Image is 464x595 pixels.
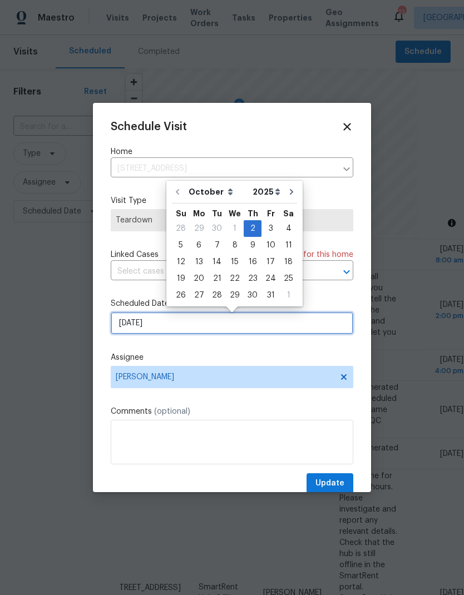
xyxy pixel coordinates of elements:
[280,287,297,303] div: 1
[111,263,322,280] input: Select cases
[111,121,187,132] span: Schedule Visit
[280,287,297,304] div: Sat Nov 01 2025
[280,221,297,236] div: 4
[250,184,283,200] select: Year
[226,270,244,287] div: Wed Oct 22 2025
[172,220,190,237] div: Sun Sep 28 2025
[226,254,244,270] div: Wed Oct 15 2025
[190,221,208,236] div: 29
[208,237,226,254] div: Tue Oct 07 2025
[172,270,190,287] div: Sun Oct 19 2025
[111,160,337,177] input: Enter in an address
[111,146,353,157] label: Home
[208,254,226,270] div: 14
[208,287,226,304] div: Tue Oct 28 2025
[244,237,261,254] div: Thu Oct 09 2025
[111,406,353,417] label: Comments
[244,271,261,286] div: 23
[172,287,190,304] div: Sun Oct 26 2025
[172,287,190,303] div: 26
[190,220,208,237] div: Mon Sep 29 2025
[111,352,353,363] label: Assignee
[244,220,261,237] div: Thu Oct 02 2025
[261,270,280,287] div: Fri Oct 24 2025
[226,254,244,270] div: 15
[261,287,280,303] div: 31
[226,220,244,237] div: Wed Oct 01 2025
[261,220,280,237] div: Fri Oct 03 2025
[280,254,297,270] div: 18
[208,287,226,303] div: 28
[111,298,353,309] label: Scheduled Date
[208,220,226,237] div: Tue Sep 30 2025
[190,237,208,253] div: 6
[172,237,190,253] div: 5
[244,270,261,287] div: Thu Oct 23 2025
[280,270,297,287] div: Sat Oct 25 2025
[261,271,280,286] div: 24
[226,271,244,286] div: 22
[172,271,190,286] div: 19
[226,287,244,303] div: 29
[226,221,244,236] div: 1
[307,473,353,494] button: Update
[186,184,250,200] select: Month
[261,221,280,236] div: 3
[261,237,280,253] div: 10
[261,254,280,270] div: 17
[280,271,297,286] div: 25
[261,237,280,254] div: Fri Oct 10 2025
[261,287,280,304] div: Fri Oct 31 2025
[190,287,208,303] div: 27
[169,181,186,203] button: Go to previous month
[229,210,241,217] abbr: Wednesday
[226,237,244,254] div: Wed Oct 08 2025
[315,477,344,490] span: Update
[267,210,275,217] abbr: Friday
[248,210,258,217] abbr: Thursday
[111,312,353,334] input: M/D/YYYY
[190,254,208,270] div: 13
[244,287,261,304] div: Thu Oct 30 2025
[176,210,186,217] abbr: Sunday
[261,254,280,270] div: Fri Oct 17 2025
[212,210,222,217] abbr: Tuesday
[190,237,208,254] div: Mon Oct 06 2025
[280,220,297,237] div: Sat Oct 04 2025
[208,221,226,236] div: 30
[244,237,261,253] div: 9
[116,373,334,381] span: [PERSON_NAME]
[111,195,353,206] label: Visit Type
[244,254,261,270] div: 16
[244,254,261,270] div: Thu Oct 16 2025
[283,181,300,203] button: Go to next month
[116,215,348,226] span: Teardown
[172,221,190,236] div: 28
[208,271,226,286] div: 21
[208,237,226,253] div: 7
[226,287,244,304] div: Wed Oct 29 2025
[280,254,297,270] div: Sat Oct 18 2025
[339,264,354,280] button: Open
[283,210,294,217] abbr: Saturday
[280,237,297,253] div: 11
[172,237,190,254] div: Sun Oct 05 2025
[190,287,208,304] div: Mon Oct 27 2025
[154,408,190,415] span: (optional)
[208,270,226,287] div: Tue Oct 21 2025
[244,221,261,236] div: 2
[190,270,208,287] div: Mon Oct 20 2025
[190,254,208,270] div: Mon Oct 13 2025
[280,237,297,254] div: Sat Oct 11 2025
[226,237,244,253] div: 8
[193,210,205,217] abbr: Monday
[111,249,159,260] span: Linked Cases
[244,287,261,303] div: 30
[190,271,208,286] div: 20
[208,254,226,270] div: Tue Oct 14 2025
[341,121,353,133] span: Close
[172,254,190,270] div: 12
[172,254,190,270] div: Sun Oct 12 2025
